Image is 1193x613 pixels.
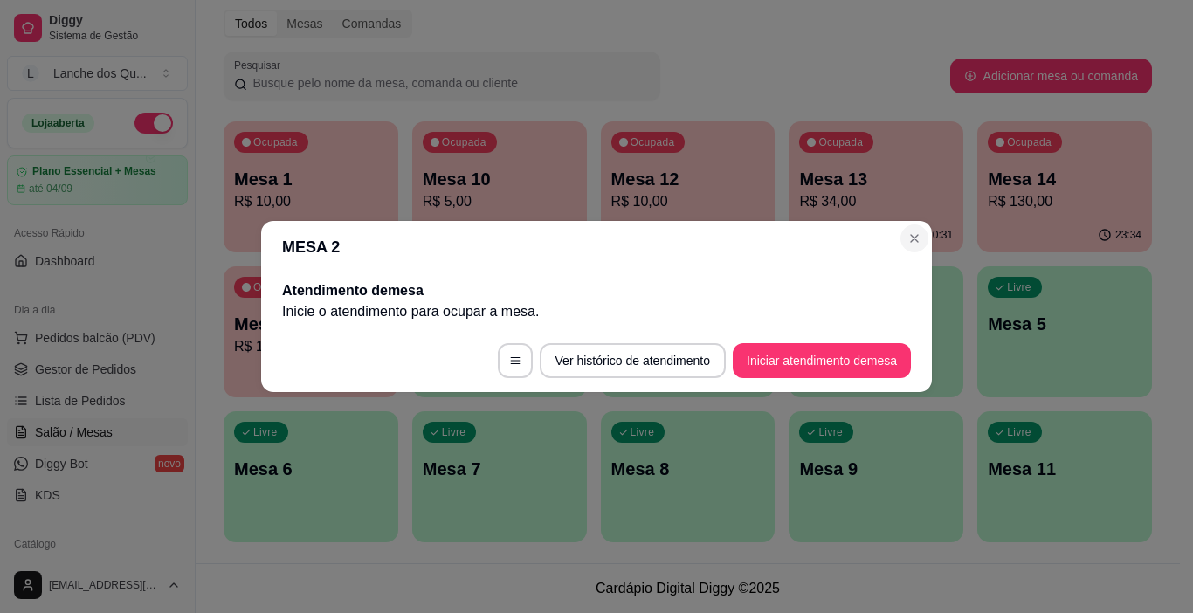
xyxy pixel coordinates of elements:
[733,343,911,378] button: Iniciar atendimento demesa
[282,301,911,322] p: Inicie o atendimento para ocupar a mesa .
[261,221,932,273] header: MESA 2
[540,343,726,378] button: Ver histórico de atendimento
[900,224,928,252] button: Close
[282,280,911,301] h2: Atendimento de mesa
